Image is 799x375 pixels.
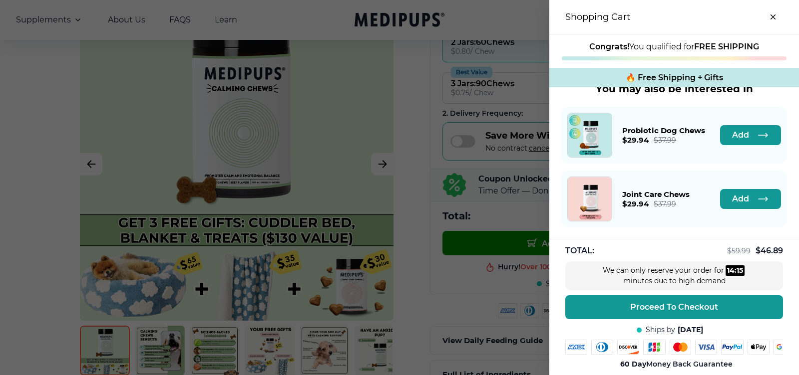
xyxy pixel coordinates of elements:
[568,113,612,157] img: Probiotic Dog Chews
[622,189,690,208] a: Joint Care Chews$29.94$37.99
[561,83,787,95] h3: You may also be interested in
[617,340,639,355] img: discover
[622,189,690,199] span: Joint Care Chews
[720,189,781,209] button: Add
[670,340,692,355] img: mastercard
[626,73,723,82] span: 🔥 Free Shipping + Gifts
[589,42,759,51] span: You qualified for
[726,265,745,276] div: :
[727,265,735,276] div: 14
[565,11,630,22] h3: Shopping Cart
[599,265,749,286] div: We can only reserve your order for minutes due to high demand
[622,126,705,135] span: Probiotic Dog Chews
[727,246,751,255] span: $ 59.99
[567,177,612,221] a: Joint Care Chews
[565,245,594,256] span: TOTAL:
[763,7,783,27] button: close-cart
[568,177,612,221] img: Joint Care Chews
[567,113,612,158] a: Probiotic Dog Chews
[620,360,733,369] span: Money Back Guarantee
[620,360,646,369] strong: 60 Day
[694,42,759,51] strong: FREE SHIPPING
[748,340,770,355] img: apple
[732,194,749,204] span: Add
[654,199,676,208] span: $ 37.99
[622,135,649,145] span: $ 29.94
[732,130,749,140] span: Add
[622,199,649,208] span: $ 29.94
[565,295,783,319] button: Proceed To Checkout
[591,340,613,355] img: diners-club
[720,125,781,145] button: Add
[737,265,743,276] div: 15
[565,340,587,355] img: amex
[589,42,629,51] strong: Congrats!
[622,126,705,145] a: Probiotic Dog Chews$29.94$37.99
[774,340,796,355] img: google
[756,246,783,255] span: $ 46.89
[695,340,717,355] img: visa
[721,340,744,355] img: paypal
[678,325,703,335] span: [DATE]
[643,340,666,355] img: jcb
[630,302,718,312] span: Proceed To Checkout
[654,136,676,145] span: $ 37.99
[646,325,675,335] span: Ships by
